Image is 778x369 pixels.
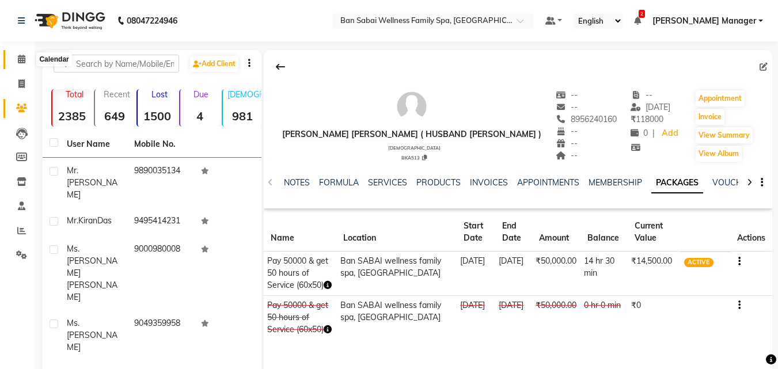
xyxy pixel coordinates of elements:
[556,138,578,149] span: --
[100,89,134,100] p: Recent
[268,56,293,78] div: Back to Client
[457,213,495,252] th: Start Date
[127,131,195,158] th: Mobile No.
[580,252,628,296] td: 14 hr 30 min
[287,153,541,161] div: BKA513
[67,244,117,278] span: Ms.[PERSON_NAME]
[223,109,262,123] strong: 981
[95,109,134,123] strong: 649
[127,208,195,236] td: 9495414231
[696,127,753,143] button: View Summary
[67,280,117,302] span: [PERSON_NAME]
[394,89,429,124] img: avatar
[517,177,579,188] a: APPOINTMENTS
[652,127,655,139] span: |
[532,252,580,296] td: ₹50,000.00
[127,158,195,208] td: 9890035134
[183,89,219,100] p: Due
[457,295,495,339] td: [DATE]
[457,252,495,296] td: [DATE]
[634,16,641,26] a: 2
[652,15,756,27] span: [PERSON_NAME] Manager
[628,295,681,339] td: ₹0
[696,90,745,106] button: Appointment
[470,177,508,188] a: INVOICES
[684,258,714,267] span: ACTIVE
[532,295,580,339] td: ₹50,000.00
[589,177,642,188] a: MEMBERSHIP
[36,52,71,66] div: Calendar
[67,215,97,226] span: Mr.Kiran
[631,128,648,138] span: 0
[319,177,359,188] a: FORMULA
[282,128,541,140] div: [PERSON_NAME] [PERSON_NAME] ( Husband [PERSON_NAME] )
[142,89,177,100] p: Lost
[532,213,580,252] th: Amount
[264,295,336,339] td: Pay 50000 & get 50 hours of Service (60x50)
[651,173,703,193] a: PACKAGES
[127,5,177,37] b: 08047224946
[54,55,179,73] input: Search by Name/Mobile/Email/Code
[67,318,79,328] span: Ms.
[684,302,727,311] span: CONSUMED
[127,236,195,310] td: 9000980008
[29,5,108,37] img: logo
[628,213,681,252] th: Current Value
[336,252,456,296] td: Ban SABAI wellness family spa, [GEOGRAPHIC_DATA]
[60,131,127,158] th: User Name
[631,102,670,112] span: [DATE]
[180,109,219,123] strong: 4
[227,89,262,100] p: [DEMOGRAPHIC_DATA]
[264,252,336,296] td: Pay 50000 & get 50 hours of Service (60x50)
[416,177,461,188] a: PRODUCTS
[659,125,680,142] a: Add
[556,150,578,161] span: --
[712,177,758,188] a: VOUCHERS
[52,109,92,123] strong: 2385
[336,295,456,339] td: Ban SABAI wellness family spa, [GEOGRAPHIC_DATA]
[639,10,645,18] span: 2
[67,165,78,176] span: Mr.
[631,114,663,124] span: 118000
[696,146,742,162] button: View Album
[556,90,578,100] span: --
[631,114,636,124] span: ₹
[696,109,724,125] button: Invoice
[730,213,772,252] th: Actions
[336,213,456,252] th: Location
[580,213,628,252] th: Balance
[556,114,617,124] span: 8956240160
[67,330,117,352] span: [PERSON_NAME]
[495,213,532,252] th: End Date
[495,252,532,296] td: [DATE]
[631,90,652,100] span: --
[264,213,336,252] th: Name
[628,252,681,296] td: ₹14,500.00
[138,109,177,123] strong: 1500
[57,89,92,100] p: Total
[495,295,532,339] td: [DATE]
[580,295,628,339] td: 0 hr 0 min
[556,126,578,136] span: --
[67,177,117,200] span: [PERSON_NAME]
[368,177,407,188] a: SERVICES
[556,102,578,112] span: --
[388,145,441,151] span: [DEMOGRAPHIC_DATA]
[97,215,112,226] span: Das
[190,56,238,72] a: Add Client
[284,177,310,188] a: NOTES
[127,310,195,360] td: 9049359958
